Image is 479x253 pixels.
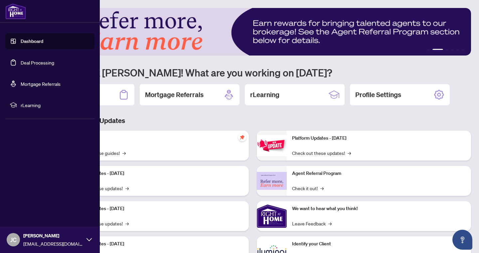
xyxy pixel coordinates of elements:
img: Slide 1 [35,8,471,56]
p: Identify your Client [292,240,466,248]
p: We want to hear what you think! [292,205,466,212]
h2: Profile Settings [355,90,401,99]
span: rLearning [21,101,90,109]
a: Mortgage Referrals [21,81,61,87]
button: 3 [446,49,448,52]
p: Platform Updates - [DATE] [70,240,243,248]
button: 1 [427,49,430,52]
h2: Mortgage Referrals [145,90,204,99]
span: → [348,149,351,157]
button: 5 [456,49,459,52]
button: 6 [462,49,464,52]
p: Self-Help [70,135,243,142]
span: [PERSON_NAME] [23,232,83,239]
h1: Welcome back [PERSON_NAME]! What are you working on [DATE]? [35,66,471,79]
button: 2 [432,49,443,52]
p: Agent Referral Program [292,170,466,177]
button: Open asap [452,230,472,250]
span: JC [10,235,17,244]
a: Check out these updates!→ [292,149,351,157]
p: Platform Updates - [DATE] [70,205,243,212]
span: → [320,185,324,192]
img: Platform Updates - June 23, 2025 [257,135,287,156]
span: pushpin [238,133,246,141]
a: Dashboard [21,38,43,44]
a: Deal Processing [21,60,54,65]
span: → [125,220,129,227]
img: We want to hear what you think! [257,201,287,231]
span: → [328,220,332,227]
img: logo [5,3,26,19]
a: Leave Feedback→ [292,220,332,227]
h3: Brokerage & Industry Updates [35,116,471,125]
span: → [122,149,126,157]
span: [EMAIL_ADDRESS][DOMAIN_NAME] [23,240,83,247]
p: Platform Updates - [DATE] [70,170,243,177]
p: Platform Updates - [DATE] [292,135,466,142]
span: → [125,185,129,192]
a: Check it out!→ [292,185,324,192]
img: Agent Referral Program [257,172,287,190]
button: 4 [451,49,454,52]
h2: rLearning [250,90,279,99]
